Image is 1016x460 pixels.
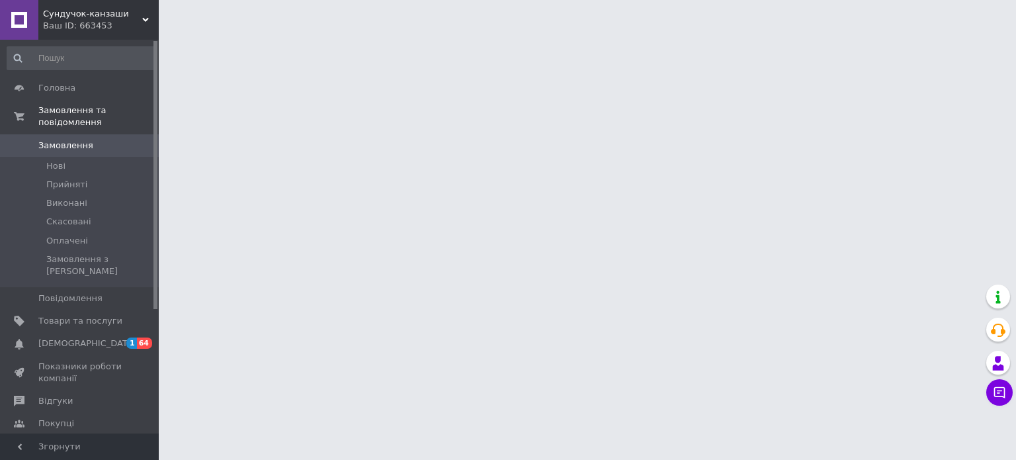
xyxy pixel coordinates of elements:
span: Прийняті [46,179,87,191]
button: Чат з покупцем [986,379,1013,406]
span: 64 [137,338,152,349]
span: Сундучок-канзаши [43,8,142,20]
span: Нові [46,160,65,172]
span: Головна [38,82,75,94]
span: Показники роботи компанії [38,361,122,385]
span: 1 [126,338,137,349]
span: Повідомлення [38,293,103,304]
span: [DEMOGRAPHIC_DATA] [38,338,136,349]
span: Замовлення [38,140,93,152]
span: Замовлення з [PERSON_NAME] [46,253,155,277]
span: Оплачені [46,235,88,247]
span: Замовлення та повідомлення [38,105,159,128]
div: Ваш ID: 663453 [43,20,159,32]
span: Покупці [38,418,74,430]
span: Виконані [46,197,87,209]
input: Пошук [7,46,156,70]
span: Скасовані [46,216,91,228]
span: Відгуки [38,395,73,407]
span: Товари та послуги [38,315,122,327]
